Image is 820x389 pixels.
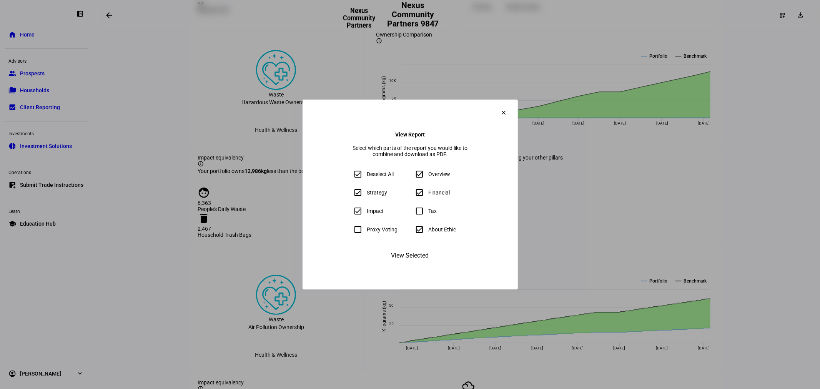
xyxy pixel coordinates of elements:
[429,190,450,196] div: Financial
[381,246,440,265] button: View Selected
[391,246,429,265] span: View Selected
[501,109,507,116] mat-icon: clear
[367,190,388,196] div: Strategy
[349,145,472,157] div: Select which parts of the report you would like to combine and download as PDF.
[367,171,394,177] div: Deselect All
[367,208,384,214] div: Impact
[395,131,425,138] h4: View Report
[429,226,456,233] div: About Ethic
[429,171,451,177] div: Overview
